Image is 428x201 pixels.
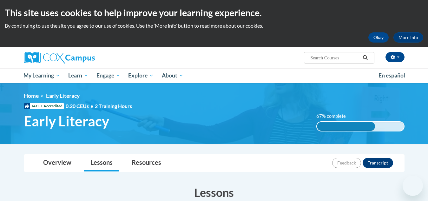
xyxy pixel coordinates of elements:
[68,72,88,79] span: Learn
[24,52,144,64] a: Cox Campus
[317,122,375,131] div: 67% complete
[24,103,64,109] span: IACET Accredited
[90,103,93,109] span: •
[95,103,132,109] span: 2 Training Hours
[96,72,120,79] span: Engage
[23,72,60,79] span: My Learning
[64,68,92,83] a: Learn
[24,52,95,64] img: Cox Campus
[24,184,405,200] h3: Lessons
[332,158,361,168] button: Feedback
[66,103,95,110] span: 0.20 CEUs
[363,158,393,168] button: Transcript
[37,155,78,171] a: Overview
[374,69,409,82] a: En español
[24,113,109,130] span: Early Literacy
[403,176,423,196] iframe: Button to launch messaging window
[14,68,414,83] div: Main menu
[5,6,423,19] h2: This site uses cookies to help improve your learning experience.
[92,68,124,83] a: Engage
[24,92,39,99] a: Home
[128,72,154,79] span: Explore
[310,54,360,62] input: Search Courses
[368,32,389,43] button: Okay
[162,72,183,79] span: About
[385,52,405,62] button: Account Settings
[125,155,168,171] a: Resources
[316,113,353,120] label: 67% complete
[158,68,188,83] a: About
[360,54,370,62] button: Search
[5,22,423,29] p: By continuing to use the site you agree to our use of cookies. Use the ‘More info’ button to read...
[20,68,64,83] a: My Learning
[84,155,119,171] a: Lessons
[46,92,80,99] span: Early Literacy
[379,72,405,79] span: En español
[124,68,158,83] a: Explore
[393,32,423,43] a: More Info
